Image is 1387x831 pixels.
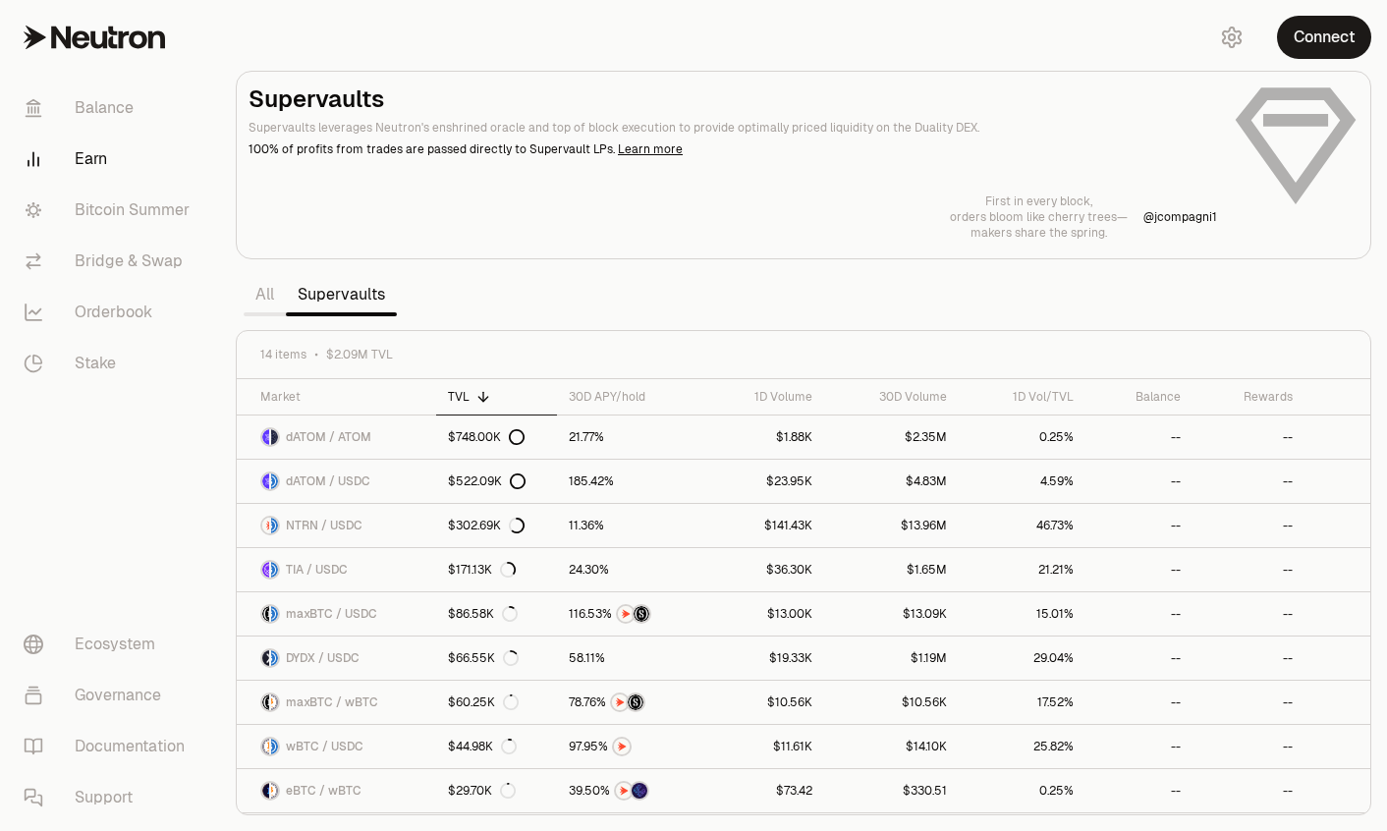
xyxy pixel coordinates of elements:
img: wBTC Logo [271,694,278,710]
a: $171.13K [436,548,557,591]
a: eBTC LogowBTC LogoeBTC / wBTC [237,769,436,812]
a: -- [1193,460,1304,503]
p: @ jcompagni1 [1143,209,1217,225]
span: maxBTC / USDC [286,606,377,622]
img: maxBTC Logo [262,606,269,622]
a: $4.83M [824,460,959,503]
a: 0.25% [959,769,1084,812]
a: $11.61K [701,725,824,768]
div: 1D Vol/TVL [971,389,1073,405]
a: $2.35M [824,415,959,459]
a: NTRNStructured Points [557,592,702,636]
div: $302.69K [448,518,525,533]
span: wBTC / USDC [286,739,363,754]
p: Supervaults leverages Neutron's enshrined oracle and top of block execution to provide optimally ... [249,119,1217,137]
a: maxBTC LogowBTC LogomaxBTC / wBTC [237,681,436,724]
a: -- [1085,460,1193,503]
a: $44.98K [436,725,557,768]
div: Market [260,389,424,405]
a: -- [1193,681,1304,724]
span: maxBTC / wBTC [286,694,378,710]
img: ATOM Logo [271,429,278,445]
img: Structured Points [628,694,643,710]
a: $141.43K [701,504,824,547]
a: $302.69K [436,504,557,547]
img: USDC Logo [271,739,278,754]
a: Support [8,772,212,823]
span: dATOM / USDC [286,473,370,489]
a: NTRNStructured Points [557,681,702,724]
p: 100% of profits from trades are passed directly to Supervault LPs. [249,140,1217,158]
a: Bitcoin Summer [8,185,212,236]
a: -- [1085,681,1193,724]
button: NTRN [569,737,691,756]
a: $29.70K [436,769,557,812]
a: 4.59% [959,460,1084,503]
a: $60.25K [436,681,557,724]
a: $66.55K [436,637,557,680]
a: $1.19M [824,637,959,680]
div: 1D Volume [713,389,812,405]
div: 30D Volume [836,389,947,405]
div: $522.09K [448,473,526,489]
img: NTRN [616,783,632,799]
a: Balance [8,83,212,134]
a: Orderbook [8,287,212,338]
a: -- [1193,548,1304,591]
a: NTRN LogoUSDC LogoNTRN / USDC [237,504,436,547]
span: TIA / USDC [286,562,348,578]
a: $13.00K [701,592,824,636]
span: dATOM / ATOM [286,429,371,445]
button: NTRNStructured Points [569,604,691,624]
a: Bridge & Swap [8,236,212,287]
span: 14 items [260,347,306,362]
a: wBTC LogoUSDC LogowBTC / USDC [237,725,436,768]
img: NTRN Logo [262,518,269,533]
img: Structured Points [634,606,649,622]
a: -- [1193,769,1304,812]
a: NTRN [557,725,702,768]
img: NTRN [614,739,630,754]
a: -- [1085,548,1193,591]
a: dATOM LogoUSDC LogodATOM / USDC [237,460,436,503]
a: -- [1193,504,1304,547]
img: NTRN [618,606,634,622]
a: $10.56K [824,681,959,724]
img: USDC Logo [271,518,278,533]
div: $66.55K [448,650,519,666]
img: wBTC Logo [271,783,278,799]
a: 15.01% [959,592,1084,636]
a: 46.73% [959,504,1084,547]
a: Documentation [8,721,212,772]
a: $330.51 [824,769,959,812]
a: Learn more [618,141,683,157]
div: $60.25K [448,694,519,710]
a: 17.52% [959,681,1084,724]
a: -- [1193,637,1304,680]
p: orders bloom like cherry trees— [950,209,1128,225]
a: -- [1193,725,1304,768]
a: 21.21% [959,548,1084,591]
img: wBTC Logo [262,739,269,754]
div: $171.13K [448,562,516,578]
span: eBTC / wBTC [286,783,361,799]
a: $73.42 [701,769,824,812]
a: 0.25% [959,415,1084,459]
a: -- [1085,725,1193,768]
a: -- [1193,592,1304,636]
img: maxBTC Logo [262,694,269,710]
a: TIA LogoUSDC LogoTIA / USDC [237,548,436,591]
img: USDC Logo [271,650,278,666]
a: maxBTC LogoUSDC LogomaxBTC / USDC [237,592,436,636]
a: $36.30K [701,548,824,591]
a: $23.95K [701,460,824,503]
span: NTRN / USDC [286,518,362,533]
a: -- [1193,415,1304,459]
button: NTRNStructured Points [569,692,691,712]
div: 30D APY/hold [569,389,691,405]
a: NTRNEtherFi Points [557,769,702,812]
a: -- [1085,769,1193,812]
h2: Supervaults [249,83,1217,115]
a: Stake [8,338,212,389]
img: EtherFi Points [632,783,647,799]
